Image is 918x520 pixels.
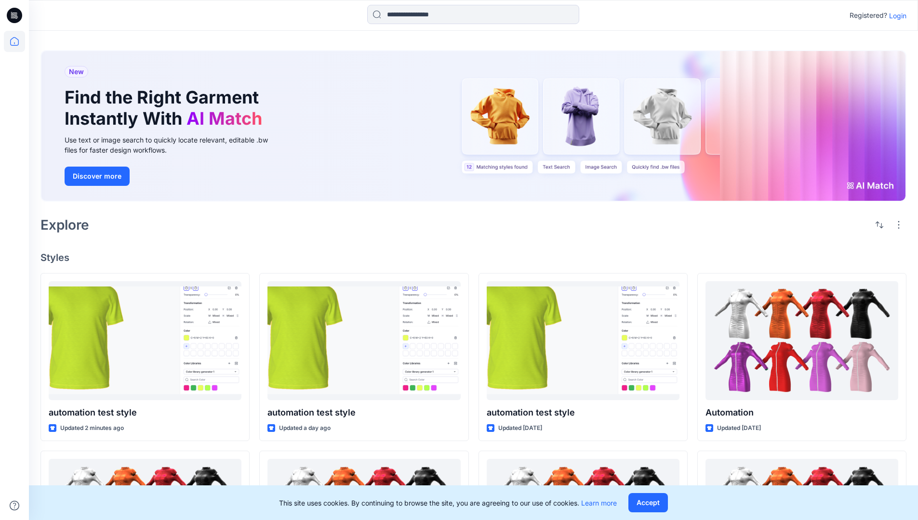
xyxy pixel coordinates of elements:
[850,10,887,21] p: Registered?
[65,135,281,155] div: Use text or image search to quickly locate relevant, editable .bw files for faster design workflows.
[65,87,267,129] h1: Find the Right Garment Instantly With
[267,406,460,419] p: automation test style
[40,252,906,263] h4: Styles
[717,423,761,433] p: Updated [DATE]
[65,167,130,186] button: Discover more
[705,406,898,419] p: Automation
[186,108,262,129] span: AI Match
[889,11,906,21] p: Login
[267,281,460,400] a: automation test style
[279,498,617,508] p: This site uses cookies. By continuing to browse the site, you are agreeing to our use of cookies.
[581,499,617,507] a: Learn more
[69,66,84,78] span: New
[705,281,898,400] a: Automation
[628,493,668,512] button: Accept
[279,423,331,433] p: Updated a day ago
[40,217,89,233] h2: Explore
[49,281,241,400] a: automation test style
[49,406,241,419] p: automation test style
[487,406,679,419] p: automation test style
[60,423,124,433] p: Updated 2 minutes ago
[498,423,542,433] p: Updated [DATE]
[487,281,679,400] a: automation test style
